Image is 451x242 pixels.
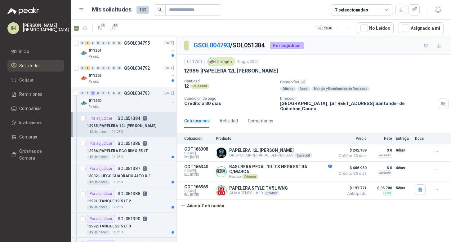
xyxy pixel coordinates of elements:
[7,7,39,15] img: Logo peakr
[89,79,99,84] p: Patojito
[80,41,85,45] div: 0
[136,6,149,14] span: 163
[242,174,258,179] div: Directo
[143,191,147,196] p: 2
[7,22,19,34] div: IM
[335,7,368,13] div: 7 seleccionadas
[229,174,332,179] p: Redox
[7,131,64,143] a: Compras
[118,166,140,171] p: SOL051387
[112,66,116,70] div: 0
[229,148,312,153] p: PAPELERA 12L [PERSON_NAME]
[229,186,288,191] p: PAPELERA STYLE TV 5L WNG
[7,46,64,57] a: Inicio
[297,86,310,91] div: Aseo
[143,166,147,171] p: 3
[87,230,110,235] div: 15 Unidades
[163,90,174,96] p: [DATE]
[71,187,176,213] a: Por adjudicarSOL051388212991 |TANQUE 19.5 LT 215 Unidades011250
[71,137,176,162] a: Por adjudicarSOL051386312986 |PAPELERA ECO RIMO 55 LT12 Unidades011250
[100,23,106,28] span: 12
[184,193,212,197] span: Exp: [DATE]
[336,147,367,154] span: $ 242.189
[216,148,226,158] img: Company Logo
[143,217,147,221] p: 2
[124,66,150,70] p: GSOL004792
[399,22,444,34] button: Asignado a mi
[370,136,392,141] p: Flete
[101,66,106,70] div: 0
[124,91,150,95] p: GSOL004793
[111,130,123,134] p: 011250
[71,213,176,238] a: Por adjudicarSOL051390212992 |TANQUE 28.5 LT 315 Unidades011250
[207,57,235,66] div: Patojito
[117,91,122,95] div: 0
[158,7,162,12] span: search
[184,155,212,159] span: Exp: [DATE]
[184,117,210,124] div: Cotizaciones
[87,140,115,147] div: Por adjudicar
[111,230,123,235] p: 011250
[163,65,174,71] p: [DATE]
[87,148,148,154] p: 12986 | PAPELERA ECO RIMO 55 LT
[91,41,95,45] div: 0
[264,191,279,196] div: Broker
[280,96,435,101] p: Dirección
[118,191,140,196] p: SOL051388
[280,86,296,91] div: Oficina
[237,59,259,65] p: 8 ago, 2025
[163,40,174,46] p: [DATE]
[184,189,212,193] span: C: [DATE]
[229,153,312,158] p: GRUPO EMPRESARIAL SERVER SAS
[184,58,205,65] div: 011250
[7,88,64,100] a: Remisiones
[336,192,367,196] span: Anticipado
[87,130,110,134] div: 12 Unidades
[370,147,392,154] p: $ 0
[101,41,106,45] div: 0
[7,103,64,114] a: Compañías
[87,198,131,204] p: 12991 | TANQUE 19.5 LT 2
[357,22,394,34] button: No Leídos
[194,41,265,50] p: / SOL051384
[89,48,101,54] p: 011254
[89,73,101,79] p: 011255
[87,123,156,129] p: 12985 | PAPELERA 12L [PERSON_NAME]
[80,39,175,59] a: 0 1 0 0 0 0 0 0 GSOL004795[DATE] Company Logo011254Patojito
[112,91,116,95] div: 0
[124,41,150,45] p: GSOL004795
[177,200,228,212] button: Añadir Cotización
[101,91,106,95] div: 0
[117,66,122,70] div: 0
[80,49,87,57] img: Company Logo
[96,91,100,95] div: 0
[19,119,42,126] span: Invitaciones
[87,223,131,229] p: 12992 | TANQUE 28.5 LT 3
[71,112,176,137] a: Por adjudicarSOL051384312985 |PAPELERA 12L [PERSON_NAME]12 Unidades011250
[23,23,69,32] p: [PERSON_NAME] [DEMOGRAPHIC_DATA]
[85,41,90,45] div: 1
[80,90,175,109] a: 0 0 13 0 0 0 0 0 GSOL004793[DATE] Company Logo011250Patojito
[280,79,449,85] p: Categorías
[106,66,111,70] div: 0
[370,164,392,172] p: $ 0
[80,99,87,107] img: Company Logo
[184,83,189,89] p: 12
[184,169,212,173] span: C: [DATE]
[87,215,115,222] div: Por adjudicar
[113,23,118,28] span: 12
[19,48,29,55] span: Inicio
[143,116,147,121] p: 3
[87,205,110,210] div: 15 Unidades
[377,170,392,175] div: Incluido
[184,173,212,177] span: Exp: [DATE]
[194,42,230,49] a: GSOL004793
[184,164,212,169] p: COT166340
[19,91,42,98] span: Remisiones
[316,23,352,33] div: 1 - 36 de 36
[415,136,427,141] p: Docs
[96,66,100,70] div: 0
[87,155,110,160] div: 12 Unidades
[184,68,278,74] p: 12985 | PAPELERA 12L [PERSON_NAME]
[184,136,212,141] p: Cotización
